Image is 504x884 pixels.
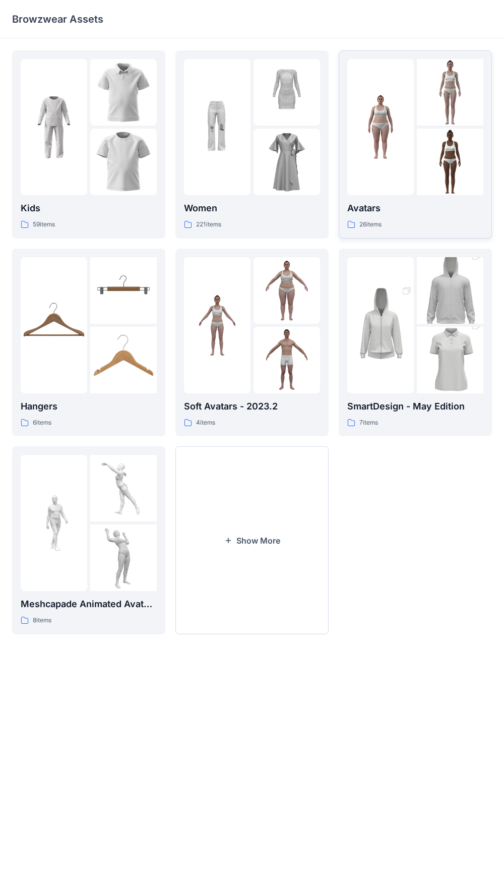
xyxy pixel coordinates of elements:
[184,94,250,160] img: folder 1
[417,241,483,340] img: folder 2
[254,129,320,195] img: folder 3
[184,292,250,359] img: folder 1
[339,249,492,437] a: folder 1folder 2folder 3SmartDesign - May Edition7items
[196,418,215,428] p: 4 items
[33,615,51,626] p: 8 items
[33,219,55,230] p: 59 items
[196,219,221,230] p: 221 items
[12,249,165,437] a: folder 1folder 2folder 3Hangers6items
[21,490,87,556] img: folder 1
[33,418,51,428] p: 6 items
[347,275,414,375] img: folder 1
[21,201,157,215] p: Kids
[254,257,320,324] img: folder 2
[347,399,483,414] p: SmartDesign - May Edition
[90,524,157,591] img: folder 3
[12,446,165,634] a: folder 1folder 2folder 3Meshcapade Animated Avatars8items
[90,257,157,324] img: folder 2
[339,50,492,239] a: folder 1folder 2folder 3Avatars26items
[90,59,157,126] img: folder 2
[254,327,320,393] img: folder 3
[12,12,103,26] p: Browzwear Assets
[21,94,87,160] img: folder 1
[21,399,157,414] p: Hangers
[90,327,157,393] img: folder 3
[347,201,483,215] p: Avatars
[90,455,157,521] img: folder 2
[175,50,329,239] a: folder 1folder 2folder 3Women221items
[21,292,87,359] img: folder 1
[359,219,382,230] p: 26 items
[12,50,165,239] a: folder 1folder 2folder 3Kids59items
[90,129,157,195] img: folder 3
[417,129,483,195] img: folder 3
[359,418,378,428] p: 7 items
[254,59,320,126] img: folder 2
[347,94,414,160] img: folder 1
[21,597,157,611] p: Meshcapade Animated Avatars
[175,446,329,634] button: Show More
[184,399,320,414] p: Soft Avatars - 2023.2
[184,201,320,215] p: Women
[417,59,483,126] img: folder 2
[417,310,483,410] img: folder 3
[175,249,329,437] a: folder 1folder 2folder 3Soft Avatars - 2023.24items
